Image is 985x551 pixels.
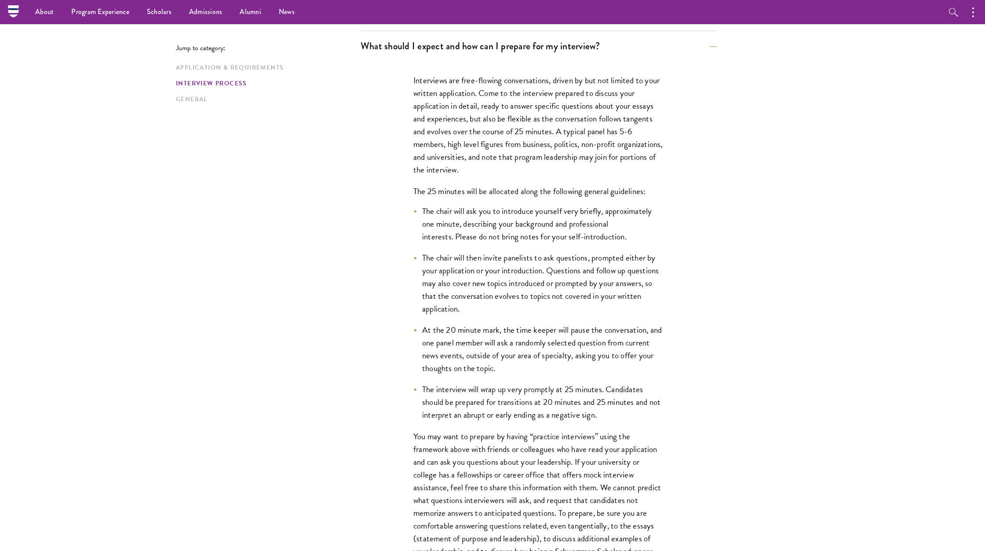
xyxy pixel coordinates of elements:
li: The chair will then invite panelists to ask questions, prompted either by your application or you... [413,251,664,315]
p: Jump to category: [176,44,361,52]
a: Application & Requirements [176,63,355,72]
li: At the 20 minute mark, the time keeper will pause the conversation, and one panel member will ask... [413,323,664,375]
li: The chair will ask you to introduce yourself very briefly, approximately one minute, describing y... [413,205,664,243]
a: Interview Process [176,79,355,88]
a: General [176,95,355,104]
p: Interviews are free-flowing conversations, driven by but not limited to your written application.... [413,74,664,176]
button: What should I expect and how can I prepare for my interview? [361,36,717,56]
li: The interview will wrap up very promptly at 25 minutes. Candidates should be prepared for transit... [413,383,664,421]
p: The 25 minutes will be allocated along the following general guidelines: [413,185,664,198]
